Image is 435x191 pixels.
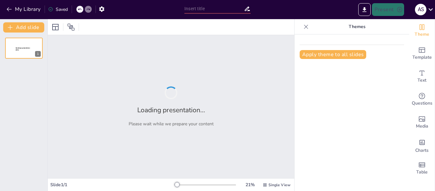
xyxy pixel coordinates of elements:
button: Present [372,3,404,16]
div: Add charts and graphs [409,134,435,157]
h2: Loading presentation... [137,106,205,114]
span: Questions [412,100,432,107]
span: Template [412,54,432,61]
div: Layout [50,22,61,32]
span: Text [417,77,426,84]
span: Media [416,123,428,130]
span: Single View [268,182,290,187]
p: Themes [311,19,403,34]
button: Add slide [3,22,44,33]
div: Change the overall theme [409,19,435,42]
p: Please wait while we prepare your content [129,121,214,127]
button: Export to PowerPoint [358,3,371,16]
div: Get real-time input from your audience [409,88,435,111]
div: Add images, graphics, shapes or video [409,111,435,134]
input: Insert title [184,4,244,13]
span: Position [67,23,75,31]
div: Add text boxes [409,65,435,88]
button: Apply theme to all slides [300,50,366,59]
span: Theme [415,31,429,38]
div: Slide 1 / 1 [50,182,175,188]
div: 21 % [242,182,258,188]
div: Add ready made slides [409,42,435,65]
span: Table [416,169,428,176]
div: A S [415,4,426,15]
span: Charts [415,147,429,154]
div: Saved [48,6,68,12]
div: Add a table [409,157,435,180]
div: 1 [35,51,41,57]
span: Sendsteps presentation editor [16,47,30,51]
div: 1 [5,38,43,59]
button: A S [415,3,426,16]
button: My Library [5,4,43,14]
